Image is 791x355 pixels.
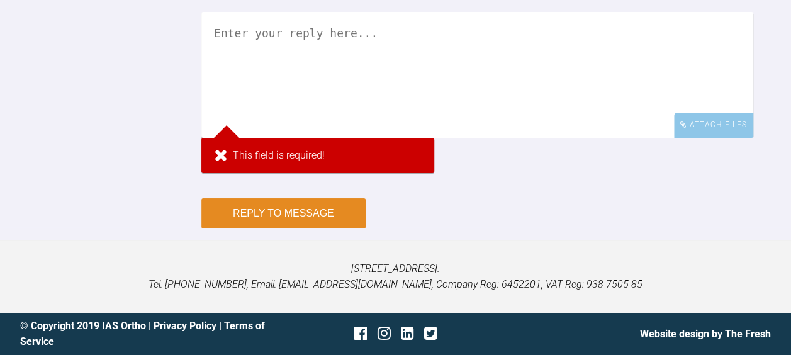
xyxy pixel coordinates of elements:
div: © Copyright 2019 IAS Ortho | | [20,318,271,350]
div: Attach Files [674,113,753,137]
button: Reply to Message [201,198,366,228]
div: This field is required! [201,138,434,173]
a: Privacy Policy [154,320,216,332]
a: Website design by The Fresh [640,328,771,340]
p: [STREET_ADDRESS]. Tel: [PHONE_NUMBER], Email: [EMAIL_ADDRESS][DOMAIN_NAME], Company Reg: 6452201,... [20,261,771,293]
